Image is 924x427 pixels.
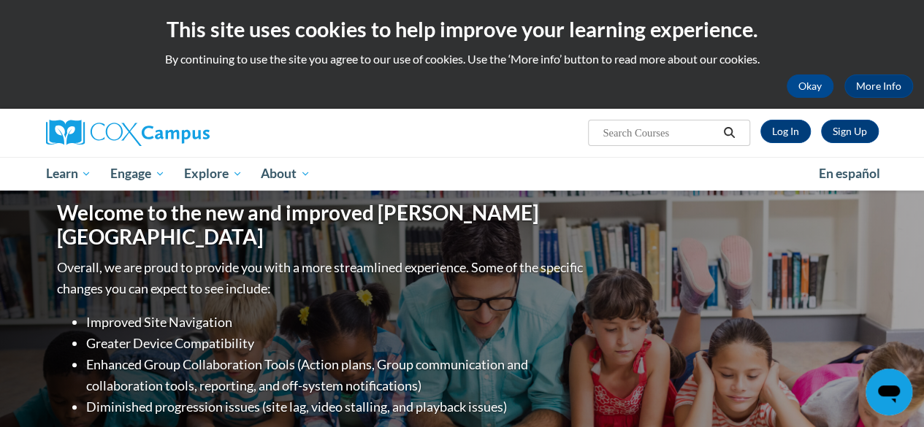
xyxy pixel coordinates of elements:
[35,157,890,191] div: Main menu
[11,15,913,44] h2: This site uses cookies to help improve your learning experience.
[184,165,243,182] span: Explore
[819,166,880,181] span: En español
[718,124,740,142] button: Search
[11,51,913,67] p: By continuing to use the site you agree to our use of cookies. Use the ‘More info’ button to read...
[86,333,587,354] li: Greater Device Compatibility
[110,165,165,182] span: Engage
[57,201,587,250] h1: Welcome to the new and improved [PERSON_NAME][GEOGRAPHIC_DATA]
[37,157,102,191] a: Learn
[844,74,913,98] a: More Info
[760,120,811,143] a: Log In
[46,120,210,146] img: Cox Campus
[86,396,587,418] li: Diminished progression issues (site lag, video stalling, and playback issues)
[866,369,912,415] iframe: Button to launch messaging window
[101,157,175,191] a: Engage
[57,257,587,299] p: Overall, we are proud to provide you with a more streamlined experience. Some of the specific cha...
[45,165,91,182] span: Learn
[261,165,310,182] span: About
[809,158,890,189] a: En español
[86,354,587,396] li: Enhanced Group Collaboration Tools (Action plans, Group communication and collaboration tools, re...
[46,120,309,146] a: Cox Campus
[787,74,833,98] button: Okay
[251,157,320,191] a: About
[821,120,879,143] a: Register
[601,124,718,142] input: Search Courses
[86,312,587,333] li: Improved Site Navigation
[175,157,252,191] a: Explore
